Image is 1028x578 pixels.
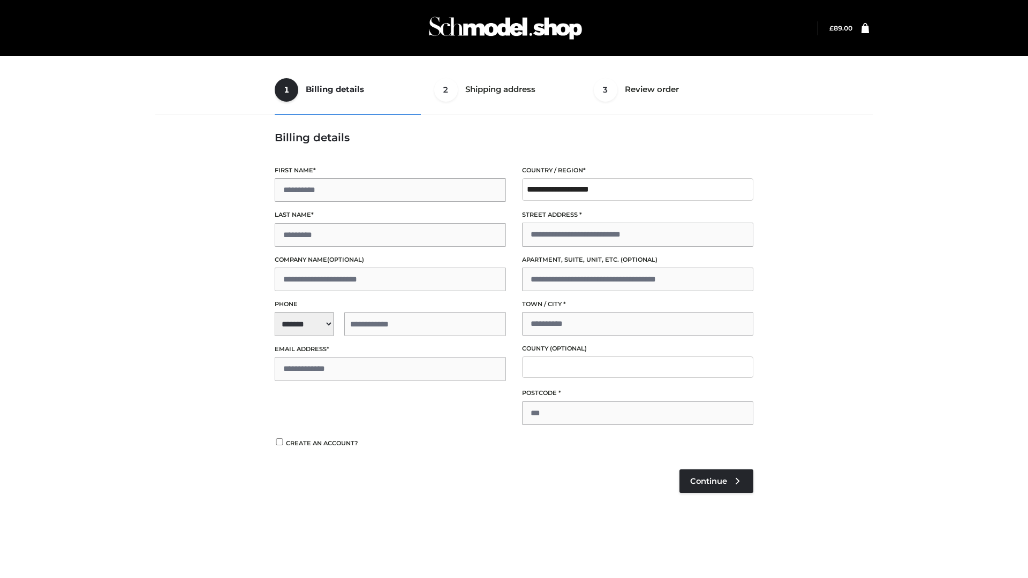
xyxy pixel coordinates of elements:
[275,210,506,220] label: Last name
[275,299,506,309] label: Phone
[829,24,834,32] span: £
[679,469,753,493] a: Continue
[829,24,852,32] bdi: 89.00
[522,344,753,354] label: County
[690,476,727,486] span: Continue
[275,165,506,176] label: First name
[327,256,364,263] span: (optional)
[522,210,753,220] label: Street address
[829,24,852,32] a: £89.00
[275,131,753,144] h3: Billing details
[275,438,284,445] input: Create an account?
[522,255,753,265] label: Apartment, suite, unit, etc.
[275,255,506,265] label: Company name
[286,439,358,447] span: Create an account?
[522,388,753,398] label: Postcode
[425,7,586,49] img: Schmodel Admin 964
[522,165,753,176] label: Country / Region
[550,345,587,352] span: (optional)
[522,299,753,309] label: Town / City
[275,344,506,354] label: Email address
[621,256,657,263] span: (optional)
